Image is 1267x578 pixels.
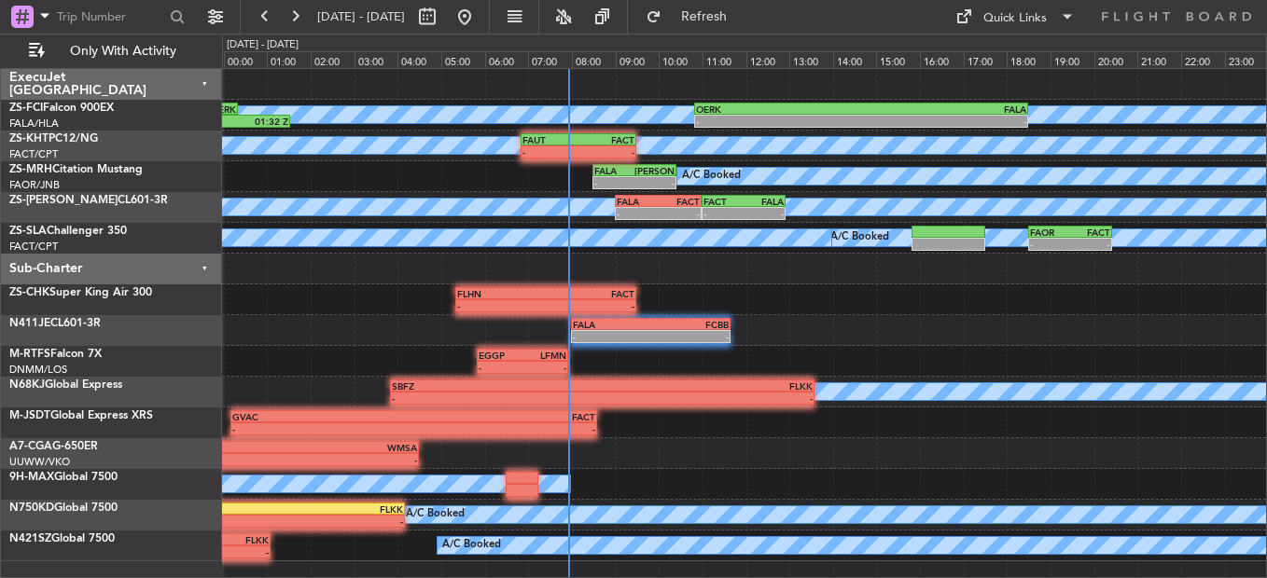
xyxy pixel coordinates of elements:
div: 15:00 [876,51,920,68]
a: 9H-MAXGlobal 7500 [9,472,118,483]
div: A/C Booked [406,501,465,529]
div: - [696,116,861,127]
span: [DATE] - [DATE] [317,8,405,25]
div: 03:00 [355,51,398,68]
div: - [479,362,522,373]
div: - [457,300,546,311]
a: DNMM/LOS [9,363,67,377]
a: FACT/CPT [9,147,58,161]
div: 21:00 [1137,51,1181,68]
div: - [602,392,813,404]
div: A/C Booked [682,162,741,190]
div: 02:00 [311,51,355,68]
a: ZS-CHKSuper King Air 300 [9,287,152,298]
a: ZS-MRHCitation Mustang [9,164,143,175]
div: FLKK [183,534,269,545]
div: FALA [861,103,1026,115]
a: N68KJGlobal Express [9,379,122,391]
button: Refresh [637,2,749,32]
button: Only With Activity [21,36,202,66]
div: FALA [744,196,784,207]
div: 13:00 [789,51,833,68]
a: ZS-SLAChallenger 350 [9,226,127,237]
div: 08:00 [572,51,616,68]
div: 04:00 [397,51,441,68]
div: 10:00 [659,51,703,68]
span: ZS-KHT [9,133,49,144]
div: FCBB [651,319,730,330]
div: 14:00 [833,51,877,68]
div: - [744,208,784,219]
div: LFMN [522,350,566,361]
span: ZS-SLA [9,226,47,237]
a: FALA/HLA [9,117,59,131]
div: 07:00 [528,51,572,68]
div: - [1070,239,1110,250]
a: ZS-FCIFalcon 900EX [9,103,114,114]
a: UUWW/VKO [9,455,70,469]
a: M-JSDTGlobal Express XRS [9,410,153,421]
span: N421SZ [9,533,51,544]
div: FACT [1070,227,1110,238]
div: A/C Booked [442,531,501,559]
div: 16:00 [920,51,964,68]
span: N750KD [9,502,54,514]
div: - [658,208,700,219]
span: ZS-MRH [9,164,52,175]
div: 20:00 [1094,51,1138,68]
div: 22:00 [1181,51,1225,68]
a: ZS-[PERSON_NAME]CL601-3R [9,195,168,206]
div: - [634,177,675,188]
div: [PERSON_NAME] [634,165,675,176]
div: - [578,146,634,158]
a: M-RTFSFalcon 7X [9,349,102,360]
span: A7-CGA [9,441,52,452]
span: ZS-FCI [9,103,43,114]
div: 09:00 [616,51,660,68]
div: FACT [546,288,634,299]
div: Quick Links [983,9,1047,28]
div: 18:00 [1007,51,1051,68]
div: - [573,331,651,342]
div: 19:00 [1051,51,1094,68]
a: ZS-KHTPC12/NG [9,133,98,144]
div: - [651,331,730,342]
div: SBFZ [392,380,603,392]
a: FACT/CPT [9,240,58,254]
span: N68KJ [9,379,45,391]
div: - [594,177,634,188]
span: Refresh [665,10,744,23]
a: A7-CGAG-650ER [9,441,98,452]
a: N421SZGlobal 7500 [9,533,115,544]
div: - [232,423,414,434]
div: FACT [703,196,744,207]
div: 01:00 [267,51,311,68]
div: A/C Booked [830,224,889,252]
button: Quick Links [946,2,1084,32]
div: 01:32 Z [186,116,288,127]
div: WMSA [169,442,417,453]
div: FALA [594,165,634,176]
div: 17:00 [964,51,1008,68]
div: FLHN [457,288,546,299]
a: FAOR/JNB [9,178,60,192]
div: FALA [573,319,651,330]
span: N411JE [9,318,50,329]
div: FAUT [522,134,578,145]
span: M-JSDT [9,410,50,421]
span: 9H-MAX [9,472,54,483]
div: FACT [658,196,700,207]
div: FLKK [202,503,403,515]
div: - [183,546,269,557]
a: N750KDGlobal 7500 [9,502,118,514]
div: - [546,300,634,311]
div: 00:00 [224,51,268,68]
div: - [522,146,578,158]
span: M-RTFS [9,349,50,360]
div: FLKK [602,380,813,392]
div: 06:00 [485,51,529,68]
div: [DATE] - [DATE] [227,37,299,53]
div: - [522,362,566,373]
div: 05:00 [441,51,485,68]
div: GVAC [232,411,414,422]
